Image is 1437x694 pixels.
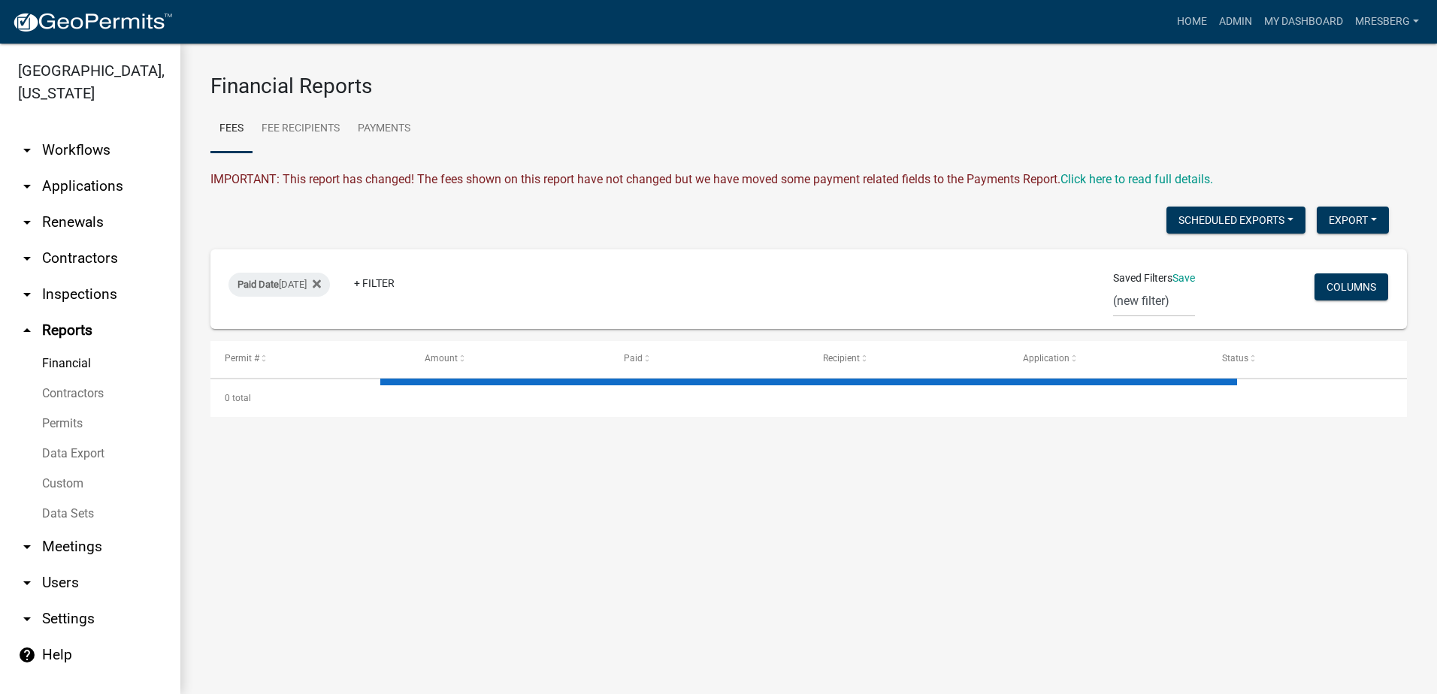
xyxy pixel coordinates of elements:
[1023,353,1069,364] span: Application
[624,353,643,364] span: Paid
[809,341,1008,377] datatable-header-cell: Recipient
[210,379,1407,417] div: 0 total
[18,610,36,628] i: arrow_drop_down
[18,538,36,556] i: arrow_drop_down
[410,341,609,377] datatable-header-cell: Amount
[18,141,36,159] i: arrow_drop_down
[610,341,809,377] datatable-header-cell: Paid
[225,353,259,364] span: Permit #
[1222,353,1248,364] span: Status
[18,213,36,231] i: arrow_drop_down
[18,646,36,664] i: help
[210,341,410,377] datatable-header-cell: Permit #
[253,105,349,153] a: Fee Recipients
[342,270,407,297] a: + Filter
[18,321,36,339] i: arrow_drop_up
[1171,8,1213,36] a: Home
[1317,207,1389,234] button: Export
[210,170,1407,189] div: IMPORTANT: This report has changed! The fees shown on this report have not changed but we have mo...
[823,353,860,364] span: Recipient
[1166,207,1305,234] button: Scheduled Exports
[425,353,458,364] span: Amount
[18,285,36,303] i: arrow_drop_down
[210,74,1407,99] h3: Financial Reports
[1060,172,1213,186] a: Click here to read full details.
[18,177,36,195] i: arrow_drop_down
[228,273,330,297] div: [DATE]
[210,105,253,153] a: Fees
[1208,341,1407,377] datatable-header-cell: Status
[1008,341,1207,377] datatable-header-cell: Application
[1113,270,1172,286] span: Saved Filters
[1172,272,1195,284] a: Save
[18,249,36,267] i: arrow_drop_down
[1060,172,1213,186] wm-modal-confirm: Upcoming Changes to Daily Fees Report
[1314,273,1388,300] button: Columns
[1349,8,1425,36] a: mresberg
[1258,8,1349,36] a: My Dashboard
[237,279,279,290] span: Paid Date
[18,574,36,592] i: arrow_drop_down
[1213,8,1258,36] a: Admin
[349,105,419,153] a: Payments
